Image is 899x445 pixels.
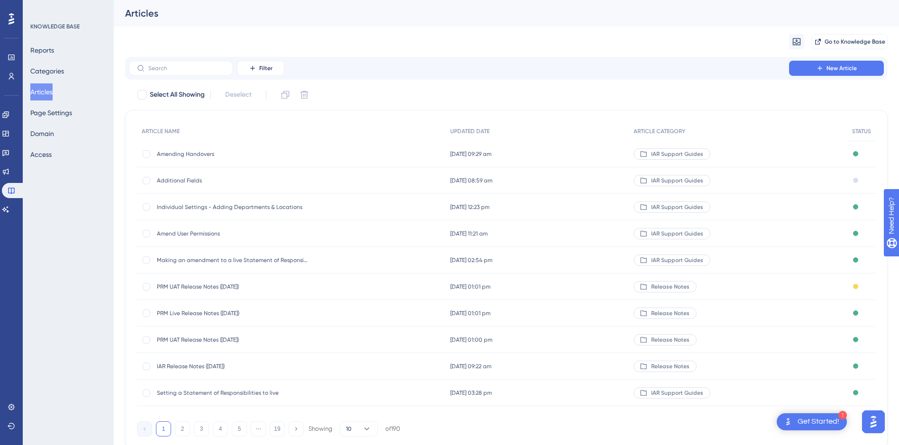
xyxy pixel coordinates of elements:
span: IAR Support Guides [651,150,703,158]
span: [DATE] 03:28 pm [450,389,492,397]
span: ARTICLE CATEGORY [634,127,685,135]
span: Select All Showing [150,89,205,100]
span: Release Notes [651,336,690,344]
span: [DATE] 02:54 pm [450,256,492,264]
span: [DATE] 01:00 pm [450,336,492,344]
span: [DATE] 11:21 am [450,230,488,237]
button: 10 [340,421,378,436]
span: [DATE] 08:59 am [450,177,492,184]
span: IAR Support Guides [651,389,703,397]
div: KNOWLEDGE BASE [30,23,80,30]
span: UPDATED DATE [450,127,490,135]
button: Filter [237,61,284,76]
span: 10 [346,425,352,433]
div: Articles [125,7,864,20]
button: Reports [30,42,54,59]
button: 2 [175,421,190,436]
span: Making an amendment to a live Statement of Responsibilities [157,256,309,264]
span: New Article [826,64,857,72]
button: 1 [156,421,171,436]
span: IAR Support Guides [651,230,703,237]
div: Showing [309,425,332,433]
span: PRM UAT Release Notes ([DATE]) [157,336,309,344]
button: 3 [194,421,209,436]
span: ARTICLE NAME [142,127,180,135]
button: New Article [789,61,884,76]
button: 4 [213,421,228,436]
button: Page Settings [30,104,72,121]
button: Categories [30,63,64,80]
span: [DATE] 09:29 am [450,150,491,158]
span: Go to Knowledge Base [825,38,885,45]
span: Amending Handovers [157,150,309,158]
span: Need Help? [22,2,59,14]
button: ⋯ [251,421,266,436]
button: 5 [232,421,247,436]
button: Articles [30,83,53,100]
span: PRM Live Release Notes ([DATE]) [157,309,309,317]
div: 1 [838,411,847,419]
span: PRM UAT Release Notes ([DATE]) [157,283,309,291]
span: Additional Fields [157,177,309,184]
div: Get Started! [798,417,839,427]
span: IAR Support Guides [651,203,703,211]
button: Go to Knowledge Base [812,34,888,49]
span: Deselect [225,89,252,100]
button: Access [30,146,52,163]
button: Domain [30,125,54,142]
div: of 190 [385,425,400,433]
span: IAR Support Guides [651,256,703,264]
span: [DATE] 01:01 pm [450,309,490,317]
span: Setting a Statement of Responsibilities to live [157,389,309,397]
span: [DATE] 09:22 am [450,363,491,370]
span: Filter [259,64,272,72]
img: launcher-image-alternative-text [782,416,794,427]
span: Amend User Permissions [157,230,309,237]
input: Search [148,65,225,72]
button: 19 [270,421,285,436]
span: [DATE] 01:01 pm [450,283,490,291]
button: Deselect [217,86,260,103]
span: IAR Release Notes ([DATE]) [157,363,309,370]
span: Release Notes [651,363,690,370]
span: Release Notes [651,309,690,317]
span: Individual Settings - Adding Departments & Locations [157,203,309,211]
span: STATUS [852,127,871,135]
span: IAR Support Guides [651,177,703,184]
span: [DATE] 12:23 pm [450,203,490,211]
iframe: UserGuiding AI Assistant Launcher [859,408,888,436]
div: Open Get Started! checklist, remaining modules: 1 [777,413,847,430]
span: Release Notes [651,283,690,291]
